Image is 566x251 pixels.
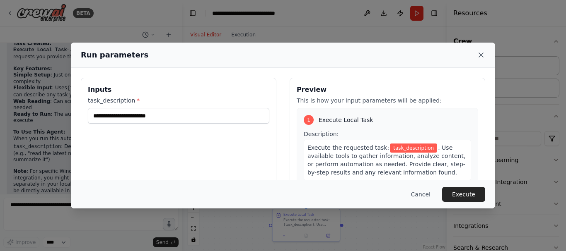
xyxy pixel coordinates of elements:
[297,96,478,105] p: This is how your input parameters will be applied:
[81,49,148,61] h2: Run parameters
[319,116,373,124] span: Execute Local Task
[390,143,437,153] span: Variable: task_description
[304,115,314,125] div: 1
[307,144,389,151] span: Execute the requested task:
[88,85,269,95] h3: Inputs
[442,187,485,202] button: Execute
[304,131,339,137] span: Description:
[297,85,478,95] h3: Preview
[404,187,437,202] button: Cancel
[88,96,269,105] label: task_description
